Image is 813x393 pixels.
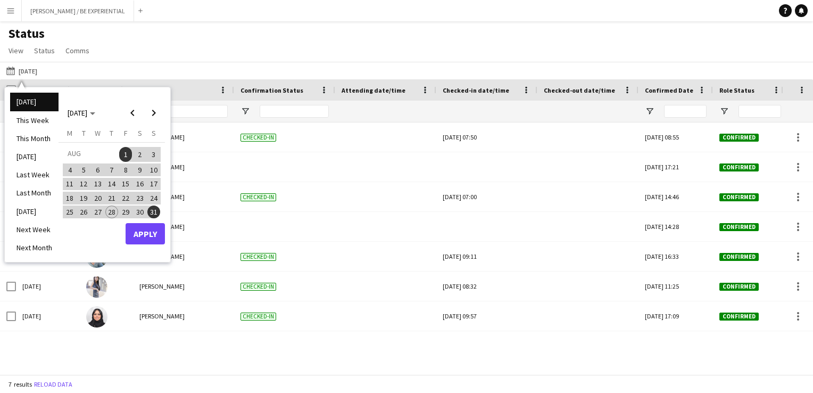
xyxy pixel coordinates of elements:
[63,192,76,204] span: 18
[92,206,104,218] span: 27
[124,128,128,138] span: F
[91,177,105,191] button: 13-08-2025
[77,163,90,177] button: 05-08-2025
[719,107,729,116] button: Open Filter Menu
[443,301,531,331] div: [DATE] 09:57
[134,192,146,204] span: 23
[719,253,759,261] span: Confirmed
[92,163,104,176] span: 6
[92,192,104,204] span: 20
[105,191,119,205] button: 21-08-2025
[105,177,119,191] button: 14-08-2025
[77,191,90,205] button: 19-08-2025
[739,105,781,118] input: Role Status Filter Input
[645,86,693,94] span: Confirmed Date
[105,163,119,177] button: 07-08-2025
[132,146,146,163] button: 02-08-2025
[132,191,146,205] button: 23-08-2025
[147,191,161,205] button: 24-08-2025
[92,178,104,191] span: 13
[63,191,77,205] button: 18-08-2025
[119,177,132,191] button: 15-08-2025
[119,147,132,162] span: 1
[32,379,74,390] button: Reload data
[78,178,90,191] span: 12
[122,102,143,124] button: Previous month
[443,182,531,211] div: [DATE] 07:00
[240,313,276,321] span: Checked-in
[10,111,59,129] li: This Week
[65,46,89,55] span: Comms
[91,191,105,205] button: 20-08-2025
[240,86,303,94] span: Confirmation Status
[119,178,132,191] span: 15
[63,146,119,163] td: AUG
[139,312,185,320] span: [PERSON_NAME]
[91,205,105,219] button: 27-08-2025
[16,301,80,331] div: [DATE]
[240,107,250,116] button: Open Filter Menu
[22,1,134,21] button: [PERSON_NAME] / BE EXPERIENTIAL
[4,44,28,58] a: View
[4,64,39,77] button: [DATE]
[30,44,59,58] a: Status
[110,128,113,138] span: T
[105,192,118,204] span: 21
[638,272,713,301] div: [DATE] 11:25
[159,105,228,118] input: Name Filter Input
[77,205,90,219] button: 26-08-2025
[638,122,713,152] div: [DATE] 08:55
[147,192,160,204] span: 24
[719,223,759,231] span: Confirmed
[119,146,132,163] button: 01-08-2025
[147,205,161,219] button: 31-08-2025
[240,283,276,291] span: Checked-in
[126,223,165,244] button: Apply
[719,163,759,171] span: Confirmed
[132,205,146,219] button: 30-08-2025
[139,282,185,290] span: [PERSON_NAME]
[119,192,132,204] span: 22
[139,86,156,94] span: Name
[105,178,118,191] span: 14
[132,163,146,177] button: 09-08-2025
[134,206,146,218] span: 30
[86,86,104,94] span: Photo
[63,178,76,191] span: 11
[147,206,160,218] span: 31
[63,163,77,177] button: 04-08-2025
[78,163,90,176] span: 5
[86,276,107,298] img: Gurpreet Rayat
[95,128,101,138] span: W
[119,205,132,219] button: 29-08-2025
[719,313,759,321] span: Confirmed
[134,163,146,176] span: 9
[22,86,37,94] span: Date
[10,184,59,202] li: Last Month
[119,191,132,205] button: 22-08-2025
[138,128,142,138] span: S
[719,193,759,201] span: Confirmed
[638,212,713,241] div: [DATE] 14:28
[16,272,80,301] div: [DATE]
[10,166,59,184] li: Last Week
[664,105,707,118] input: Confirmed Date Filter Input
[143,102,164,124] button: Next month
[147,163,160,176] span: 10
[119,163,132,177] button: 08-08-2025
[78,206,90,218] span: 26
[134,147,146,162] span: 2
[63,205,77,219] button: 25-08-2025
[240,253,276,261] span: Checked-in
[10,148,59,166] li: [DATE]
[63,163,76,176] span: 4
[147,163,161,177] button: 10-08-2025
[34,46,55,55] span: Status
[86,306,107,327] img: Ekram Balgosoon
[147,147,160,162] span: 3
[105,205,119,219] button: 28-08-2025
[63,177,77,191] button: 11-08-2025
[147,178,160,191] span: 17
[10,220,59,239] li: Next Week
[91,163,105,177] button: 06-08-2025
